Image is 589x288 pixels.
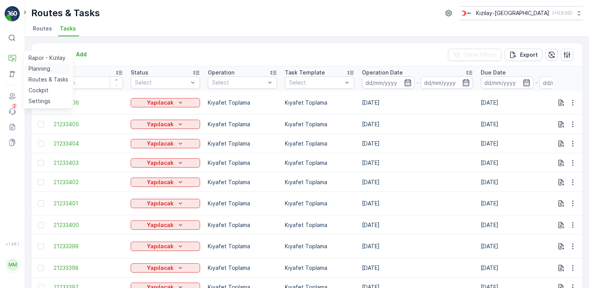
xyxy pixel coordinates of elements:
div: Toggle Row Selected [38,160,44,166]
td: Kıyafet Toplama [204,91,281,115]
span: Tasks [60,25,76,32]
p: Yapılacak [147,159,173,167]
div: Toggle Row Selected [38,121,44,127]
td: Kıyafet Toplama [204,235,281,258]
div: Toggle Row Selected [38,141,44,147]
p: Routes & Tasks [31,7,100,19]
td: Kıyafet Toplama [281,215,358,235]
button: Yapılacak [131,263,200,273]
p: Clear Filters [463,51,497,59]
td: Kıyafet Toplama [281,192,358,215]
button: Yapılacak [131,199,200,208]
div: Toggle Row Selected [38,200,44,207]
input: dd/mm/yyyy [421,76,473,89]
td: Kıyafet Toplama [281,235,358,258]
p: Operation Date [362,69,403,76]
button: Yapılacak [131,158,200,168]
td: Kıyafet Toplama [204,173,281,192]
p: Yapılacak [147,99,173,107]
td: Kıyafet Toplama [204,153,281,173]
td: Kıyafet Toplama [204,215,281,235]
td: [DATE] [358,215,477,235]
div: Toggle Row Selected [38,222,44,228]
button: Yapılacak [131,120,200,129]
td: [DATE] [358,173,477,192]
a: 2 [5,104,20,119]
p: Yapılacak [147,140,173,147]
span: v 1.48.1 [5,242,20,246]
p: Due Date [481,69,506,76]
button: Clear Filters [448,49,501,61]
p: Status [131,69,148,76]
div: Toggle Row Selected [38,179,44,185]
a: 21233404 [54,140,123,147]
p: Yapılacak [147,264,173,272]
td: [DATE] [358,153,477,173]
td: [DATE] [358,91,477,115]
p: Select [212,79,265,86]
a: 21233400 [54,221,123,229]
a: 21233398 [54,264,123,272]
td: Kıyafet Toplama [281,134,358,153]
button: Yapılacak [131,242,200,251]
p: Operation [208,69,234,76]
a: 21233403 [54,159,123,167]
input: Search [54,76,123,89]
img: k%C4%B1z%C4%B1lay_D5CCths.png [459,9,473,17]
a: 21233406 [54,99,123,107]
a: 21233405 [54,120,123,128]
div: Toggle Row Selected [38,243,44,249]
td: Kıyafet Toplama [281,91,358,115]
p: - [416,78,419,87]
div: Toggle Row Selected [38,265,44,271]
p: - [535,78,538,87]
a: 21233399 [54,242,123,250]
p: Yapılacak [147,120,173,128]
td: Kıyafet Toplama [281,258,358,278]
p: Export [520,51,538,59]
span: Routes [33,25,52,32]
p: Kızılay-[GEOGRAPHIC_DATA] [476,9,549,17]
p: Add [76,51,87,58]
div: MM [7,259,19,271]
button: Yapılacak [131,139,200,148]
p: 2 [13,103,16,109]
p: Select [135,79,188,86]
img: logo [5,6,20,22]
td: Kıyafet Toplama [204,134,281,153]
button: MM [5,248,20,282]
p: Yapılacak [147,200,173,207]
td: [DATE] [358,235,477,258]
button: Add [62,50,90,59]
a: 21233402 [54,178,123,186]
input: dd/mm/yyyy [481,76,533,89]
p: Yapılacak [147,242,173,250]
button: Yapılacak [131,98,200,107]
button: Kızılay-[GEOGRAPHIC_DATA](+03:00) [459,6,583,20]
button: Yapılacak [131,220,200,230]
button: Export [505,49,542,61]
td: [DATE] [358,115,477,134]
td: Kıyafet Toplama [281,173,358,192]
p: Select [289,79,342,86]
p: Yapılacak [147,221,173,229]
td: Kıyafet Toplama [281,153,358,173]
p: Tasks [41,49,61,60]
p: Task Template [285,69,325,76]
a: 21233401 [54,200,123,207]
td: Kıyafet Toplama [204,192,281,215]
td: Kıyafet Toplama [204,258,281,278]
input: dd/mm/yyyy [362,76,415,89]
td: [DATE] [358,134,477,153]
td: Kıyafet Toplama [281,115,358,134]
button: Yapılacak [131,178,200,187]
td: [DATE] [358,192,477,215]
td: [DATE] [358,258,477,278]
